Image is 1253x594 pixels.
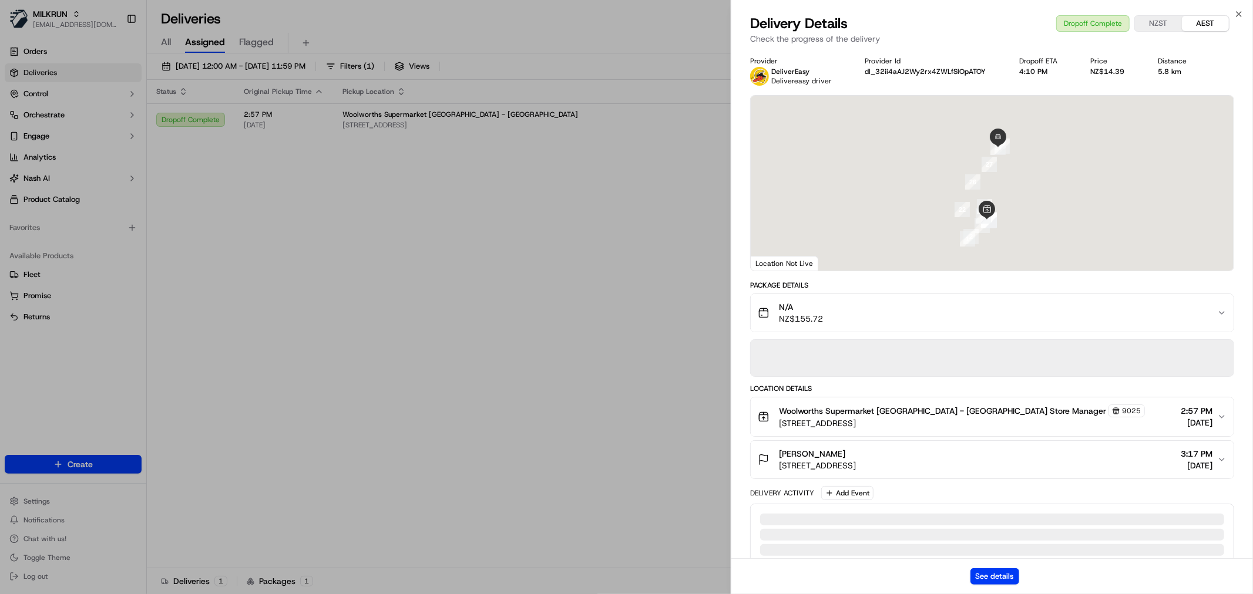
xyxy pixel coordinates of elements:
[750,488,814,498] div: Delivery Activity
[1019,67,1071,76] div: 4:10 PM
[779,313,823,325] span: NZ$155.72
[1091,56,1139,66] div: Price
[750,33,1234,45] p: Check the progress of the delivery
[750,281,1234,290] div: Package Details
[750,67,769,86] img: delivereasy_logo.png
[1122,406,1141,416] span: 9025
[750,14,848,33] span: Delivery Details
[963,229,979,244] div: 2
[955,202,970,217] div: 22
[982,157,997,172] div: 27
[750,384,1234,393] div: Location Details
[865,56,1000,66] div: Provider Id
[1135,16,1182,31] button: NZST
[865,67,986,76] button: dl_32ii4aAJ2Wy2rx4ZWLfSlOpATOY
[970,568,1019,585] button: See details
[751,441,1234,478] button: [PERSON_NAME][STREET_ADDRESS]3:17 PM[DATE]
[779,417,1145,429] span: [STREET_ADDRESS]
[965,174,980,190] div: 26
[1181,405,1212,417] span: 2:57 PM
[1181,417,1212,428] span: [DATE]
[771,67,832,76] p: DeliverEasy
[1158,56,1201,66] div: Distance
[1091,67,1139,76] div: NZ$14.39
[821,486,874,500] button: Add Event
[976,208,991,224] div: 24
[751,294,1234,332] button: N/ANZ$155.72
[1019,56,1071,66] div: Dropoff ETA
[751,397,1234,436] button: Woolworths Supermarket [GEOGRAPHIC_DATA] - [GEOGRAPHIC_DATA] Store Manager9025[STREET_ADDRESS]2:5...
[779,405,1106,417] span: Woolworths Supermarket [GEOGRAPHIC_DATA] - [GEOGRAPHIC_DATA] Store Manager
[1181,448,1212,460] span: 3:17 PM
[750,56,846,66] div: Provider
[751,256,818,271] div: Location Not Live
[975,218,990,233] div: 3
[779,301,823,313] span: N/A
[977,199,992,214] div: 25
[779,448,845,460] span: [PERSON_NAME]
[960,231,975,247] div: 1
[779,460,856,471] span: [STREET_ADDRESS]
[1158,67,1201,76] div: 5.8 km
[771,76,832,86] span: Delivereasy driver
[990,140,1006,155] div: 29
[1182,16,1229,31] button: AEST
[1181,460,1212,471] span: [DATE]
